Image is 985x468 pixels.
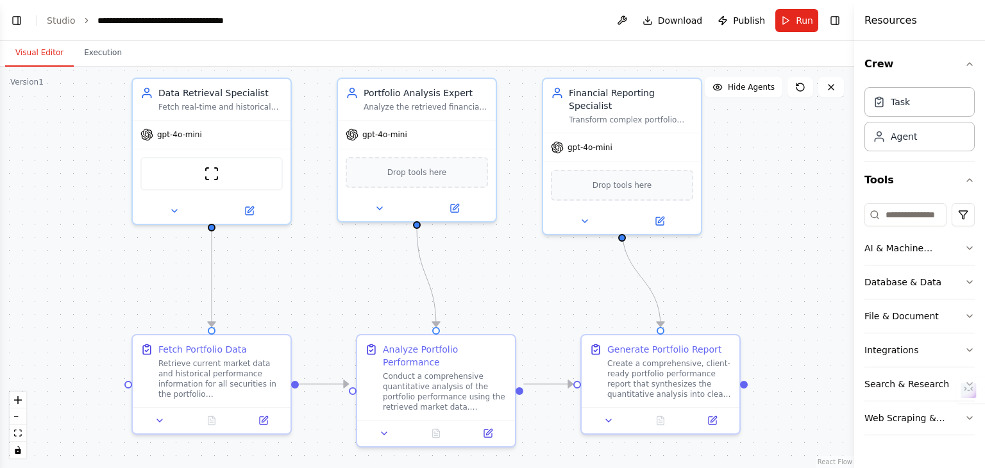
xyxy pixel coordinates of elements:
button: File & Document [864,299,975,333]
span: gpt-4o-mini [568,142,612,153]
g: Edge from 6aef32f3-93e0-47ca-8d7d-3fbfef894756 to a84357f8-25e2-4b5f-b018-9c55c5d422ed [523,378,573,390]
button: Tools [864,162,975,198]
div: Fetch real-time and historical financial data for the user's portfolio holdings from reliable fin... [158,102,283,112]
g: Edge from dfff6008-7d51-4de0-8306-86344b935903 to a84357f8-25e2-4b5f-b018-9c55c5d422ed [616,228,667,326]
button: Open in side panel [241,413,285,428]
div: Generate Portfolio ReportCreate a comprehensive, client-ready portfolio performance report that s... [580,334,741,435]
h4: Resources [864,13,917,28]
div: Agent [891,130,917,143]
div: Portfolio Analysis ExpertAnalyze the retrieved financial data to calculate comprehensive portfoli... [337,78,497,222]
div: Financial Reporting Specialist [569,87,693,112]
div: Financial Reporting SpecialistTransform complex portfolio analysis into clear, actionable reports... [542,78,702,235]
span: Drop tools here [387,166,447,179]
button: toggle interactivity [10,442,26,458]
div: AI & Machine Learning [864,242,964,255]
button: Crew [864,46,975,82]
g: Edge from 5432ce82-9530-45a3-b8df-6ca8c883ec38 to 6aef32f3-93e0-47ca-8d7d-3fbfef894756 [410,228,442,326]
div: Fetch Portfolio Data [158,343,247,356]
button: No output available [634,413,688,428]
div: Data Retrieval SpecialistFetch real-time and historical financial data for the user's portfolio h... [131,78,292,225]
div: Task [891,96,910,108]
button: Web Scraping & Browsing [864,401,975,435]
div: Search & Research [864,378,949,390]
div: Integrations [864,344,918,356]
div: Crew [864,82,975,162]
button: Open in side panel [418,201,491,216]
span: gpt-4o-mini [157,130,202,140]
div: Create a comprehensive, client-ready portfolio performance report that synthesizes the quantitati... [607,358,732,399]
button: Execution [74,40,132,67]
img: ScrapeWebsiteTool [204,166,219,181]
button: Download [637,9,708,32]
div: Tools [864,198,975,446]
button: Open in side panel [466,426,510,441]
button: Open in side panel [213,203,285,219]
span: Publish [733,14,765,27]
a: React Flow attribution [818,458,852,465]
span: Drop tools here [593,179,652,192]
button: No output available [185,413,239,428]
button: Open in side panel [623,213,696,229]
div: Fetch Portfolio DataRetrieve current market data and historical performance information for all s... [131,334,292,435]
button: Search & Research [864,367,975,401]
div: Data Retrieval Specialist [158,87,283,99]
button: Hide Agents [705,77,782,97]
div: Retrieve current market data and historical performance information for all securities in the por... [158,358,283,399]
div: Analyze Portfolio Performance [383,343,507,369]
div: Database & Data [864,276,941,288]
button: Integrations [864,333,975,367]
span: Hide Agents [728,82,775,92]
div: React Flow controls [10,392,26,458]
button: zoom out [10,408,26,425]
div: Analyze Portfolio PerformanceConduct a comprehensive quantitative analysis of the portfolio perfo... [356,334,516,447]
button: zoom in [10,392,26,408]
button: Visual Editor [5,40,74,67]
g: Edge from 33b0ee85-35ee-4995-857f-e7558ff74c98 to 08be75e9-8626-41ea-b85f-a68866b06a43 [205,230,218,326]
span: Download [658,14,703,27]
div: Web Scraping & Browsing [864,412,964,424]
div: Generate Portfolio Report [607,343,721,356]
button: AI & Machine Learning [864,231,975,265]
button: Open in side panel [690,413,734,428]
div: Version 1 [10,77,44,87]
button: Run [775,9,818,32]
a: Studio [47,15,76,26]
button: Show left sidebar [8,12,26,29]
button: Publish [712,9,770,32]
g: Edge from 08be75e9-8626-41ea-b85f-a68866b06a43 to 6aef32f3-93e0-47ca-8d7d-3fbfef894756 [299,378,348,390]
div: Conduct a comprehensive quantitative analysis of the portfolio performance using the retrieved ma... [383,371,507,412]
button: Database & Data [864,265,975,299]
div: Transform complex portfolio analysis into clear, actionable reports that provide easy-to-understa... [569,115,693,125]
nav: breadcrumb [47,14,242,27]
span: Run [796,14,813,27]
span: gpt-4o-mini [362,130,407,140]
div: Portfolio Analysis Expert [364,87,488,99]
button: No output available [409,426,464,441]
div: Analyze the retrieved financial data to calculate comprehensive portfolio metrics including ROI, ... [364,102,488,112]
div: File & Document [864,310,939,322]
button: Hide right sidebar [826,12,844,29]
button: fit view [10,425,26,442]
